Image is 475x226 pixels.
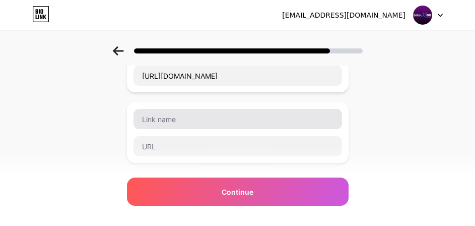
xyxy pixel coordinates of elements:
[204,173,272,193] div: +
[133,136,342,156] input: URL
[133,109,342,129] input: Link name
[222,187,253,197] span: Continue
[133,66,342,86] input: URL
[413,6,432,25] img: ttgg88
[282,10,405,21] div: [EMAIL_ADDRESS][DOMAIN_NAME]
